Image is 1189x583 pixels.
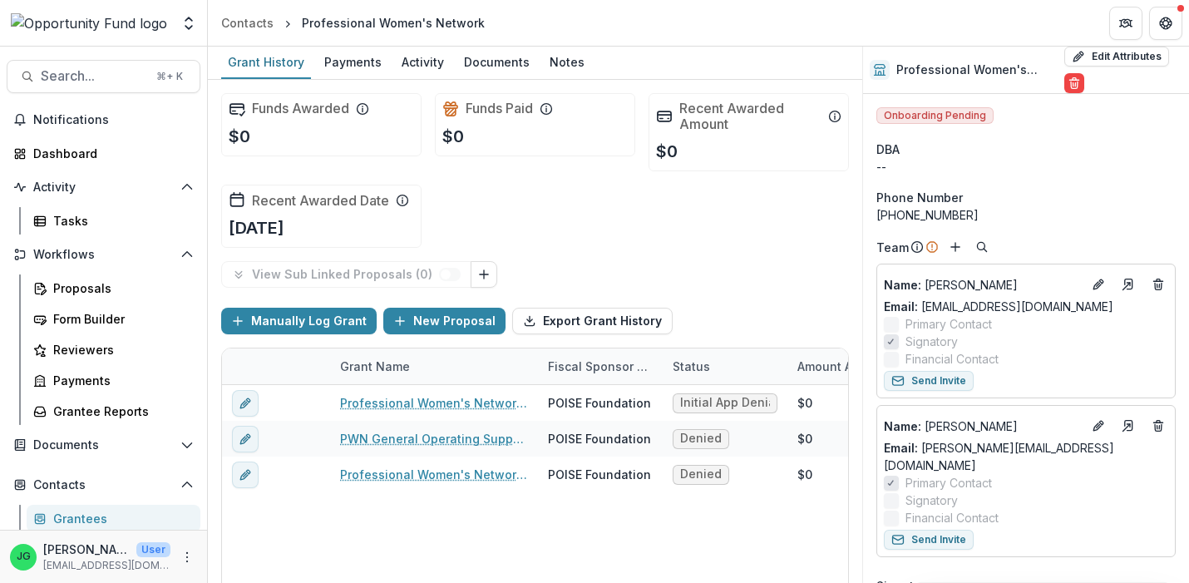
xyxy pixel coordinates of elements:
div: Status [663,348,787,384]
h2: Recent Awarded Amount [679,101,821,132]
div: Amount Awarded [787,348,912,384]
span: Name : [884,419,921,433]
p: [DATE] [229,215,284,240]
div: Amount Awarded [787,358,905,375]
a: Activity [395,47,451,79]
span: Activity [33,180,174,195]
p: $0 [656,139,678,164]
button: Edit [1088,416,1108,436]
span: Primary Contact [905,315,992,333]
p: [PERSON_NAME] [43,541,130,558]
a: Payments [27,367,200,394]
img: Opportunity Fund logo [11,13,167,33]
div: Grant Name [330,348,538,384]
button: Add [945,237,965,257]
div: Form Builder [53,310,187,328]
button: Open Activity [7,174,200,200]
a: Reviewers [27,336,200,363]
button: Edit Attributes [1064,47,1169,67]
span: Signatory [905,492,958,509]
div: Grant Name [330,358,420,375]
p: User [136,542,170,557]
span: Initial App Denial [680,396,770,410]
span: DBA [876,141,900,158]
span: Primary Contact [905,474,992,492]
button: Deletes [1148,274,1168,294]
a: Email: [PERSON_NAME][EMAIL_ADDRESS][DOMAIN_NAME] [884,439,1168,474]
a: Professional Women's Network (PWN) [340,394,528,412]
a: PWN General Operating Support [340,430,528,447]
div: $0 [797,394,812,412]
div: POISE Foundation [548,430,651,447]
nav: breadcrumb [215,11,491,35]
a: Payments [318,47,388,79]
p: $0 [229,124,250,149]
button: New Proposal [383,308,506,334]
a: Dashboard [7,140,200,167]
a: Professional Women's Network (PWN) [340,466,528,483]
div: Reviewers [53,341,187,358]
button: Get Help [1149,7,1182,40]
div: Grantees [53,510,187,527]
div: Status [663,358,720,375]
button: Partners [1109,7,1142,40]
button: edit [232,390,259,417]
button: More [177,547,197,567]
p: Team [876,239,909,256]
button: Search [972,237,992,257]
div: Fiscal Sponsor Name [538,348,663,384]
span: Onboarding Pending [876,107,994,124]
button: Link Grants [471,261,497,288]
a: Grantees [27,505,200,532]
button: edit [232,426,259,452]
a: Grantee Reports [27,398,200,425]
div: POISE Foundation [548,466,651,483]
button: Search... [7,60,200,93]
span: Denied [680,467,722,482]
div: Payments [53,372,187,389]
p: [PERSON_NAME] [884,417,1082,435]
span: Email: [884,441,918,455]
span: Email: [884,299,918,314]
div: Notes [543,50,591,74]
a: Contacts [215,11,280,35]
div: Activity [395,50,451,74]
div: -- [876,158,1176,175]
a: Go to contact [1115,413,1142,439]
span: Contacts [33,478,174,492]
p: [PERSON_NAME] [884,276,1082,294]
span: Financial Contact [905,509,999,526]
h2: Professional Women's Network [896,63,1058,77]
button: edit [232,462,259,488]
p: [EMAIL_ADDRESS][DOMAIN_NAME] [43,558,170,573]
p: View Sub Linked Proposals ( 0 ) [252,268,439,282]
button: Export Grant History [512,308,673,334]
button: Delete [1064,73,1084,93]
div: [PHONE_NUMBER] [876,206,1176,224]
div: ⌘ + K [153,67,186,86]
button: Notifications [7,106,200,133]
button: Open entity switcher [177,7,200,40]
button: View Sub Linked Proposals (0) [221,261,471,288]
h2: Funds Awarded [252,101,349,116]
button: Open Workflows [7,241,200,268]
a: Proposals [27,274,200,302]
div: POISE Foundation [548,394,651,412]
button: Manually Log Grant [221,308,377,334]
span: Denied [680,432,722,446]
a: Tasks [27,207,200,235]
h2: Funds Paid [466,101,533,116]
div: Payments [318,50,388,74]
button: Send Invite [884,371,974,391]
a: Notes [543,47,591,79]
a: Grant History [221,47,311,79]
div: Dashboard [33,145,187,162]
div: Jake Goodman [17,551,31,562]
div: Professional Women's Network [302,14,485,32]
a: Go to contact [1115,271,1142,298]
span: Financial Contact [905,350,999,368]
